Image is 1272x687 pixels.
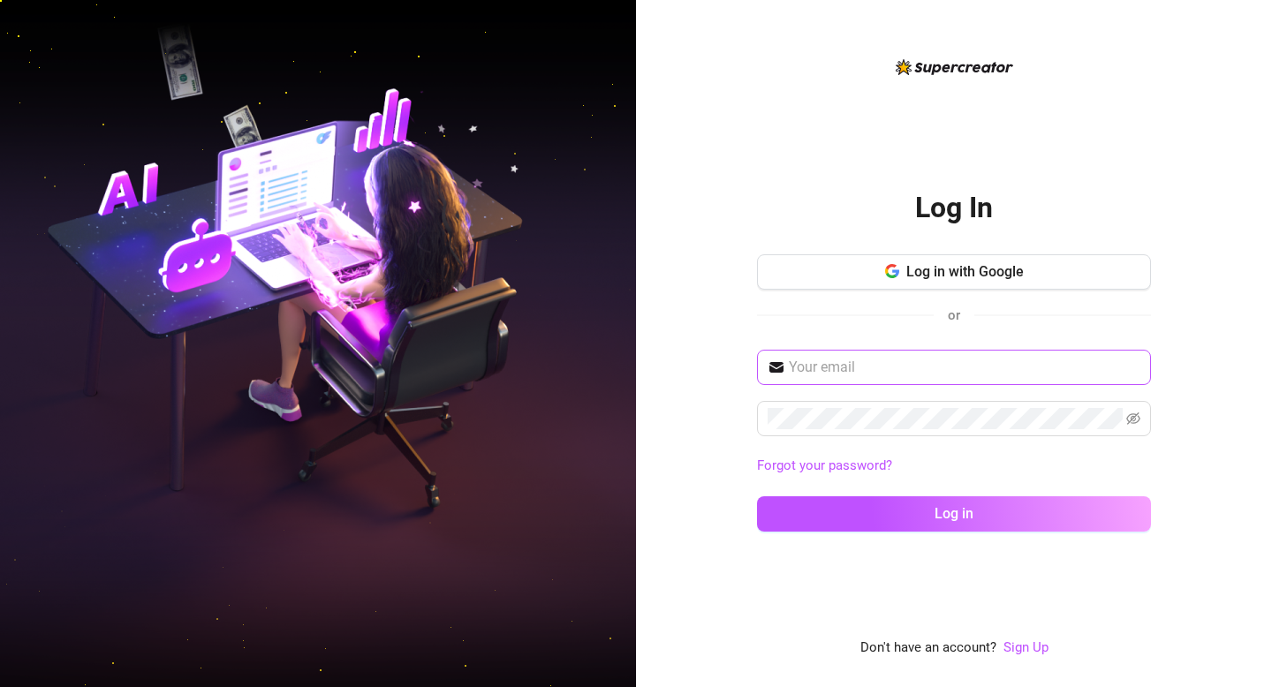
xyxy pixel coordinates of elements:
a: Forgot your password? [757,456,1151,477]
h2: Log In [915,190,993,226]
span: Log in with Google [906,263,1024,280]
input: Your email [789,357,1140,378]
span: eye-invisible [1126,411,1140,426]
a: Sign Up [1003,639,1049,655]
span: or [948,307,960,323]
a: Forgot your password? [757,457,892,473]
button: Log in [757,496,1151,532]
img: logo-BBDzfeDw.svg [896,59,1013,75]
a: Sign Up [1003,638,1049,659]
span: Log in [935,505,973,522]
button: Log in with Google [757,254,1151,290]
span: Don't have an account? [860,638,996,659]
